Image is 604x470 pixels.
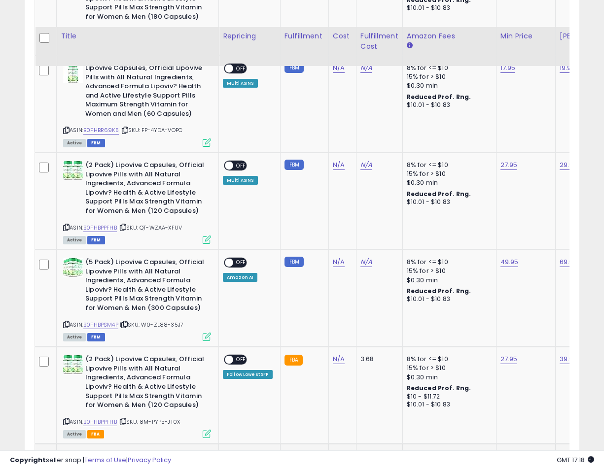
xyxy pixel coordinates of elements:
[63,139,86,147] span: All listings currently available for purchase on Amazon
[407,198,489,206] div: $10.01 - $10.83
[407,31,492,41] div: Amazon Fees
[233,259,249,267] span: OFF
[87,139,105,147] span: FBM
[63,258,211,340] div: ASIN:
[333,354,345,364] a: N/A
[284,160,304,170] small: FBM
[120,321,183,329] span: | SKU: W0-ZL88-35J7
[407,72,489,81] div: 15% for > $10
[407,287,471,295] b: Reduced Prof. Rng.
[560,354,577,364] a: 39.95
[63,236,86,244] span: All listings currently available for purchase on Amazon
[500,354,518,364] a: 27.95
[560,257,577,267] a: 69.95
[118,224,182,232] span: | SKU: QT-WZAA-XFUV
[83,321,118,329] a: B0FHBPSM4P
[63,64,83,83] img: 41TxRW8KZaL._SL40_.jpg
[83,224,117,232] a: B0FHBPPFHB
[284,355,303,366] small: FBA
[284,31,324,41] div: Fulfillment
[407,373,489,382] div: $0.30 min
[407,355,489,364] div: 8% for <= $10
[233,356,249,364] span: OFF
[63,161,83,180] img: 51buDqqbPsL._SL40_.jpg
[407,401,489,409] div: $10.01 - $10.83
[63,333,86,341] span: All listings currently available for purchase on Amazon
[63,64,211,146] div: ASIN:
[87,333,105,341] span: FBM
[407,64,489,72] div: 8% for <= $10
[407,161,489,169] div: 8% for <= $10
[407,178,489,187] div: $0.30 min
[407,276,489,285] div: $0.30 min
[407,4,489,12] div: $10.01 - $10.83
[120,126,182,134] span: | SKU: FP-4YDA-VOPC
[560,160,577,170] a: 29.95
[83,418,117,426] a: B0FHBPPFHB
[407,169,489,178] div: 15% for > $10
[85,161,205,218] b: (2 Pack) Lipovive Capsules, Official Lipovive Pills with All Natural Ingredients, Advanced Formul...
[407,364,489,372] div: 15% for > $10
[61,31,214,41] div: Title
[407,93,471,101] b: Reduced Prof. Rng.
[407,41,413,50] small: Amazon Fees.
[63,355,211,437] div: ASIN:
[360,63,372,73] a: N/A
[407,258,489,267] div: 8% for <= $10
[85,355,205,412] b: (2 Pack) Lipovive Capsules, Official Lipovive Pills with All Natural Ingredients, Advanced Formul...
[10,456,171,465] div: seller snap | |
[85,64,205,121] b: Lipovive Capsules, Official Lipovive Pills with All Natural Ingredients, Advanced Formula Lipoviv...
[500,63,516,73] a: 17.95
[284,257,304,267] small: FBM
[223,370,273,379] div: Follow Lowest SFP
[333,31,352,41] div: Cost
[223,176,258,185] div: Multi ASINS
[333,160,345,170] a: N/A
[407,393,489,401] div: $10 - $11.72
[85,258,205,315] b: (5 Pack) Lipovive Capsules, Official Lipovive Pills with All Natural Ingredients, Advanced Formul...
[223,273,257,282] div: Amazon AI
[560,63,575,73] a: 19.95
[360,355,395,364] div: 3.68
[233,65,249,73] span: OFF
[500,257,519,267] a: 49.95
[63,430,86,438] span: All listings currently available for purchase on Amazon
[407,190,471,198] b: Reduced Prof. Rng.
[83,126,119,134] a: B0FHBR69K5
[360,160,372,170] a: N/A
[407,384,471,392] b: Reduced Prof. Rng.
[128,455,171,465] a: Privacy Policy
[333,63,345,73] a: N/A
[84,455,126,465] a: Terms of Use
[284,63,304,73] small: FBM
[118,418,180,426] span: | SKU: 8M-PYP5-JT0X
[223,79,258,88] div: Multi ASINS
[63,355,83,374] img: 51buDqqbPsL._SL40_.jpg
[407,295,489,303] div: $10.01 - $10.83
[233,162,249,170] span: OFF
[407,101,489,109] div: $10.01 - $10.83
[63,258,83,277] img: 51nv7OJLgbL._SL40_.jpg
[223,31,276,41] div: Repricing
[500,160,518,170] a: 27.95
[407,267,489,275] div: 15% for > $10
[500,31,551,41] div: Min Price
[87,430,104,438] span: FBA
[407,81,489,90] div: $0.30 min
[63,161,211,243] div: ASIN:
[360,31,398,52] div: Fulfillment Cost
[87,236,105,244] span: FBM
[10,455,46,465] strong: Copyright
[333,257,345,267] a: N/A
[557,455,594,465] span: 2025-08-13 17:18 GMT
[360,257,372,267] a: N/A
